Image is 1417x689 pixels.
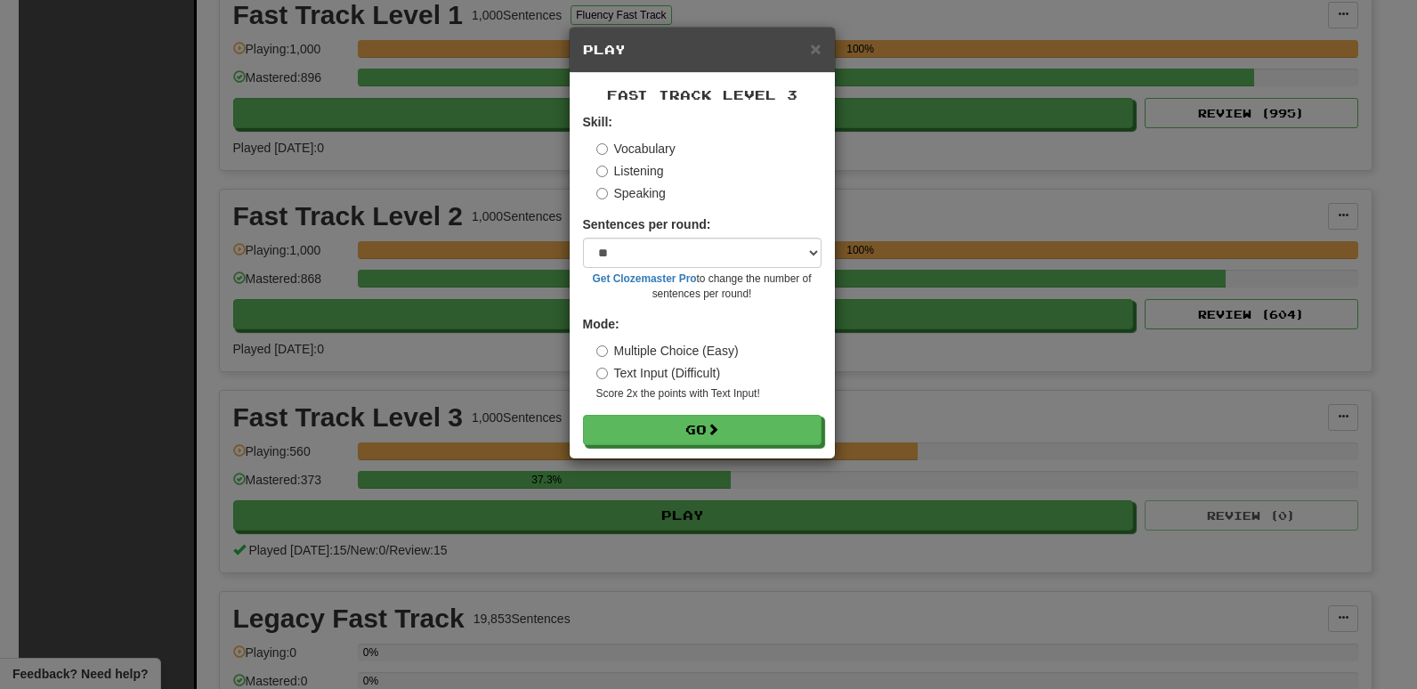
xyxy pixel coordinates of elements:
[596,143,608,155] input: Vocabulary
[583,41,822,59] h5: Play
[583,317,619,331] strong: Mode:
[607,87,798,102] span: Fast Track Level 3
[596,162,664,180] label: Listening
[596,364,721,382] label: Text Input (Difficult)
[583,215,711,233] label: Sentences per round:
[593,272,697,285] a: Get Clozemaster Pro
[810,38,821,59] span: ×
[596,345,608,357] input: Multiple Choice (Easy)
[596,184,666,202] label: Speaking
[810,39,821,58] button: Close
[596,386,822,401] small: Score 2x the points with Text Input !
[583,272,822,302] small: to change the number of sentences per round!
[596,188,608,199] input: Speaking
[583,415,822,445] button: Go
[596,140,676,158] label: Vocabulary
[596,368,608,379] input: Text Input (Difficult)
[596,166,608,177] input: Listening
[596,342,739,360] label: Multiple Choice (Easy)
[583,115,612,129] strong: Skill:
